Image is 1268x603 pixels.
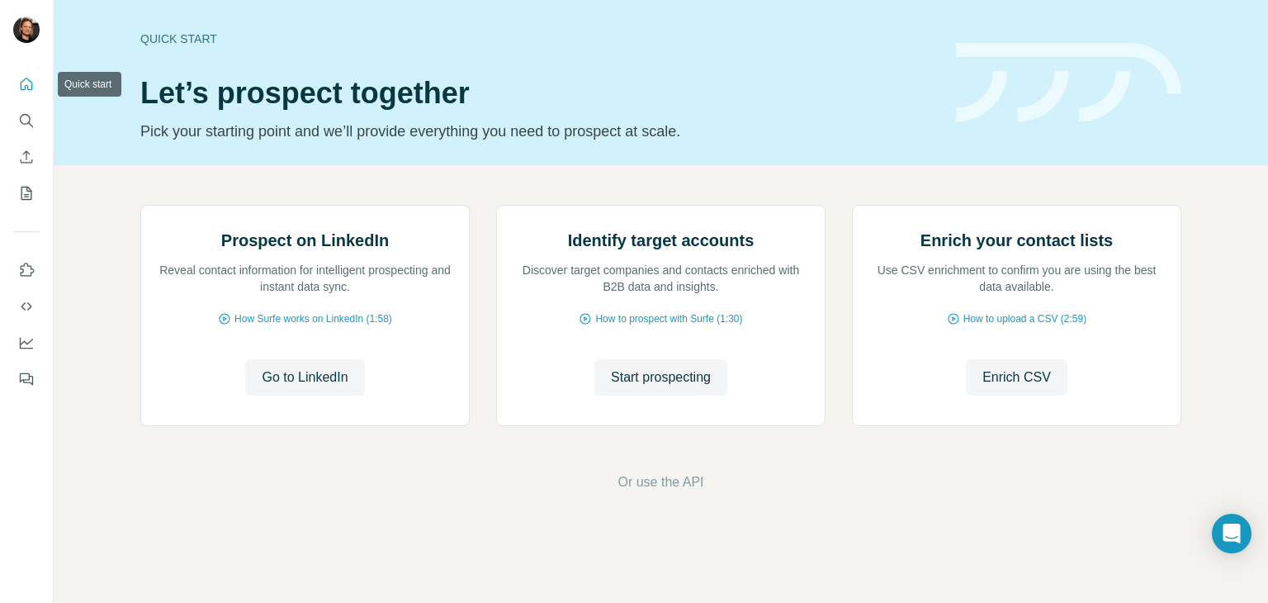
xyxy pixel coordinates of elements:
h2: Identify target accounts [568,229,755,252]
span: How Surfe works on LinkedIn (1:58) [234,311,392,326]
button: Quick start [13,69,40,99]
button: Search [13,106,40,135]
button: Feedback [13,364,40,394]
button: Go to LinkedIn [245,359,364,396]
p: Discover target companies and contacts enriched with B2B data and insights. [513,262,808,295]
button: Enrich CSV [13,142,40,172]
div: Quick start [140,31,936,47]
h2: Enrich your contact lists [920,229,1113,252]
button: Start prospecting [594,359,727,396]
span: How to prospect with Surfe (1:30) [595,311,742,326]
p: Use CSV enrichment to confirm you are using the best data available. [869,262,1164,295]
img: banner [956,43,1181,123]
button: My lists [13,178,40,208]
p: Pick your starting point and we’ll provide everything you need to prospect at scale. [140,120,936,143]
p: Reveal contact information for intelligent prospecting and instant data sync. [158,262,452,295]
span: Go to LinkedIn [262,368,348,387]
button: Dashboard [13,328,40,358]
button: Or use the API [617,472,703,492]
h1: Let’s prospect together [140,77,936,110]
h2: Prospect on LinkedIn [221,229,389,252]
button: Use Surfe on LinkedIn [13,255,40,285]
span: Enrich CSV [982,368,1051,387]
button: Enrich CSV [966,359,1067,396]
img: Avatar [13,17,40,43]
div: Open Intercom Messenger [1212,514,1251,553]
span: Start prospecting [611,368,711,387]
span: How to upload a CSV (2:59) [963,311,1086,326]
button: Use Surfe API [13,292,40,321]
